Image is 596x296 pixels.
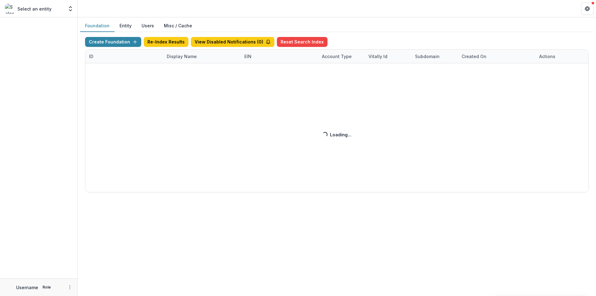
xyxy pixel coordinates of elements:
button: Users [137,20,159,32]
p: Role [41,285,53,290]
button: Foundation [80,20,115,32]
button: Entity [115,20,137,32]
button: Open entity switcher [66,2,75,15]
img: Select an entity [5,4,15,14]
button: Get Help [581,2,594,15]
p: Username [16,284,38,291]
button: Misc / Cache [159,20,197,32]
p: Select an entity [17,6,52,12]
button: More [66,284,74,291]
